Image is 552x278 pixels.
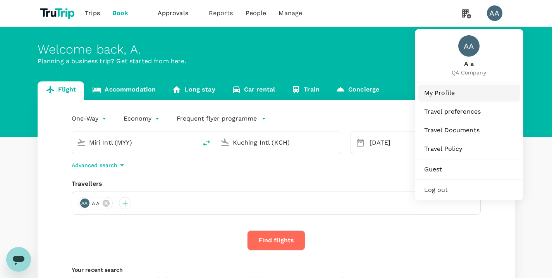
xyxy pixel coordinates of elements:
div: One-Way [72,112,108,125]
span: Log out [424,185,514,195]
span: Trips [85,9,100,18]
a: Travel preferences [418,103,520,120]
button: Frequent flyer programme [177,114,266,123]
a: Train [283,81,328,100]
button: Find flights [247,230,305,250]
img: TruTrip logo [38,5,79,22]
span: Travel Policy [424,144,514,154]
span: Guest [424,165,514,174]
a: Guest [418,161,520,178]
span: QA Company [452,69,486,76]
p: Your recent search [72,266,481,274]
a: Travel Documents [418,122,520,139]
p: Frequent flyer programme [177,114,257,123]
p: Advanced search [72,161,117,169]
div: AAA a [78,197,113,209]
span: My Profile [424,88,514,98]
div: Travellers [72,179,481,188]
iframe: Button to launch messaging window [6,247,31,272]
span: A a [87,200,104,207]
div: AA [458,35,480,57]
input: Going to [233,136,325,148]
button: Open [335,142,337,143]
a: Accommodation [84,81,164,100]
input: Depart from [89,136,181,148]
a: Travel Policy [418,140,520,157]
span: Manage [279,9,302,18]
a: Car rental [224,81,284,100]
a: My Profile [418,85,520,102]
span: Book [112,9,129,18]
button: delete [197,134,216,152]
span: Travel preferences [424,107,514,116]
button: Advanced search [72,161,127,170]
span: Travel Documents [424,126,514,135]
div: Economy [124,112,161,125]
div: AA [80,199,89,208]
span: Approvals [158,9,196,18]
button: Open [192,142,193,143]
div: AA [487,5,502,21]
p: Planning a business trip? Get started from here. [38,57,515,66]
div: [DATE] [366,135,419,150]
span: A a [452,60,486,69]
a: Concierge [328,81,387,100]
span: People [246,9,267,18]
span: Reports [209,9,233,18]
a: Long stay [164,81,223,100]
div: Log out [418,181,520,199]
div: Welcome back , A . [38,42,515,57]
a: Flight [38,81,84,100]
